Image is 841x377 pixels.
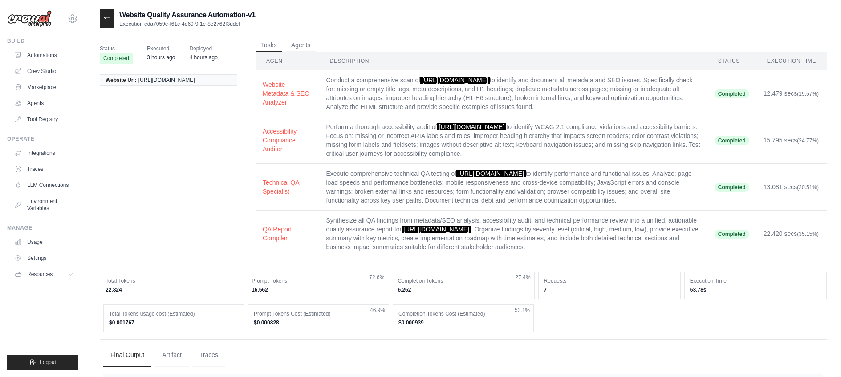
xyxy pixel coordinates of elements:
[27,271,53,278] span: Resources
[515,307,530,314] span: 53.1%
[189,54,217,61] time: August 21, 2025 at 12:52 EDT
[7,37,78,45] div: Build
[11,251,78,265] a: Settings
[263,225,312,243] button: QA Report Compiler
[7,355,78,370] button: Logout
[756,164,827,211] td: 13.081 secs
[100,53,133,64] span: Completed
[109,310,239,317] dt: Total Tokens usage cost (Estimated)
[402,226,471,233] span: [URL][DOMAIN_NAME]
[109,319,239,326] dd: $0.001767
[319,211,707,257] td: Synthesize all QA findings from metadata/SEO analysis, accessibility audit, and technical perform...
[715,136,749,145] span: Completed
[100,44,133,53] span: Status
[256,39,282,52] button: Tasks
[11,112,78,126] a: Tool Registry
[11,96,78,110] a: Agents
[544,277,675,284] dt: Requests
[11,194,78,215] a: Environment Variables
[797,91,819,97] span: (19.57%)
[437,123,507,130] span: [URL][DOMAIN_NAME]
[797,184,819,191] span: (20.51%)
[252,286,382,293] dd: 16,562
[11,267,78,281] button: Resources
[398,310,528,317] dt: Completion Tokens Cost (Estimated)
[252,277,382,284] dt: Prompt Tokens
[192,343,225,367] button: Traces
[715,230,749,239] span: Completed
[263,80,312,107] button: Website Metadata & SEO Analyzer
[138,77,195,84] span: [URL][DOMAIN_NAME]
[254,319,383,326] dd: $0.000828
[263,127,312,154] button: Accessibility Compliance Auditor
[106,286,236,293] dd: 22,824
[119,20,256,28] p: Execution eda7059e-f61c-4d69-9f1e-8e2762f3ddef
[147,44,175,53] span: Executed
[189,44,217,53] span: Deployed
[516,274,531,281] span: 27.4%
[690,286,821,293] dd: 63.78s
[398,277,528,284] dt: Completion Tokens
[155,343,189,367] button: Artifact
[106,277,236,284] dt: Total Tokens
[420,77,490,84] span: [URL][DOMAIN_NAME]
[286,39,316,52] button: Agents
[756,117,827,164] td: 15.795 secs
[370,307,385,314] span: 46.9%
[11,146,78,160] a: Integrations
[11,235,78,249] a: Usage
[263,178,312,196] button: Technical QA Specialist
[756,211,827,257] td: 22.420 secs
[715,89,749,98] span: Completed
[797,138,819,144] span: (24.77%)
[319,52,707,70] th: Description
[756,52,827,70] th: Execution Time
[11,162,78,176] a: Traces
[103,343,151,367] button: Final Output
[40,359,56,366] span: Logout
[456,170,526,177] span: [URL][DOMAIN_NAME]
[11,178,78,192] a: LLM Connections
[715,183,749,192] span: Completed
[11,80,78,94] a: Marketplace
[7,135,78,142] div: Operate
[756,70,827,117] td: 12.479 secs
[106,77,137,84] span: Website Url:
[11,64,78,78] a: Crew Studio
[369,274,384,281] span: 72.6%
[319,117,707,164] td: Perform a thorough accessibility audit of to identify WCAG 2.1 compliance violations and accessib...
[797,231,819,237] span: (35.15%)
[707,52,756,70] th: Status
[7,10,52,27] img: Logo
[256,52,319,70] th: Agent
[119,10,256,20] h2: Website Quality Assurance Automation-v1
[319,70,707,117] td: Conduct a comprehensive scan of to identify and document all metadata and SEO issues. Specificall...
[11,48,78,62] a: Automations
[398,319,528,326] dd: $0.000939
[319,164,707,211] td: Execute comprehensive technical QA testing of to identify performance and functional issues. Anal...
[398,286,528,293] dd: 6,262
[544,286,675,293] dd: 7
[147,54,175,61] time: August 21, 2025 at 14:19 EDT
[254,310,383,317] dt: Prompt Tokens Cost (Estimated)
[7,224,78,231] div: Manage
[690,277,821,284] dt: Execution Time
